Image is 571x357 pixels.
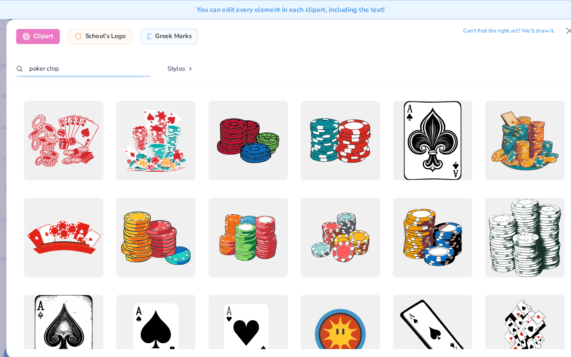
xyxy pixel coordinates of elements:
[72,27,133,42] div: School's Logo
[141,27,195,42] div: Greek Marks
[23,58,150,72] input: Search by name
[23,27,64,42] div: Clipart
[446,23,533,36] div: Can’t find the right art? We’ll draw it.
[158,58,199,73] button: Styles
[559,4,565,14] button: close
[539,22,554,37] button: Close
[6,4,559,14] div: You can edit every element in each clipart, including the text!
